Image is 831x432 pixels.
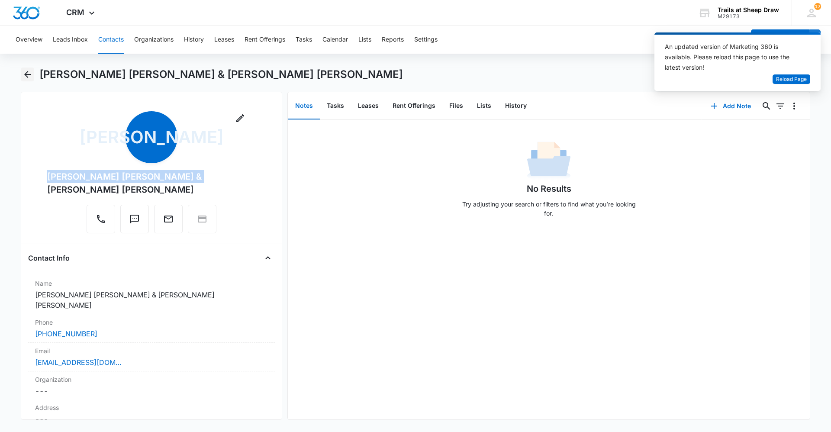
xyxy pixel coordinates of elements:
[35,403,268,412] label: Address
[126,111,177,163] span: [PERSON_NAME]
[718,13,779,19] div: account id
[47,170,256,196] div: [PERSON_NAME] [PERSON_NAME] & [PERSON_NAME] [PERSON_NAME]
[35,290,268,310] dd: [PERSON_NAME] [PERSON_NAME] & [PERSON_NAME] [PERSON_NAME]
[665,42,800,73] div: An updated version of Marketing 360 is available. Please reload this page to use the latest version!
[386,93,442,119] button: Rent Offerings
[288,93,320,119] button: Notes
[120,205,149,233] button: Text
[382,26,404,54] button: Reports
[28,314,275,343] div: Phone[PHONE_NUMBER]
[35,329,97,339] a: [PHONE_NUMBER]
[16,26,42,54] button: Overview
[787,99,801,113] button: Overflow Menu
[351,93,386,119] button: Leases
[28,371,275,400] div: Organization---
[35,414,268,424] dd: ---
[134,26,174,54] button: Organizations
[35,357,122,368] a: [EMAIL_ADDRESS][DOMAIN_NAME]
[98,26,124,54] button: Contacts
[21,68,34,81] button: Back
[28,253,70,263] h4: Contact Info
[35,346,268,355] label: Email
[527,182,571,195] h1: No Results
[751,29,809,50] button: Add Contact
[296,26,312,54] button: Tasks
[184,26,204,54] button: History
[120,218,149,226] a: Text
[35,279,268,288] label: Name
[28,275,275,314] div: Name[PERSON_NAME] [PERSON_NAME] & [PERSON_NAME] [PERSON_NAME]
[442,93,470,119] button: Files
[470,93,498,119] button: Lists
[760,99,773,113] button: Search...
[39,68,403,81] h1: [PERSON_NAME] [PERSON_NAME] & [PERSON_NAME] [PERSON_NAME]
[358,26,371,54] button: Lists
[66,8,84,17] span: CRM
[776,75,807,84] span: Reload Page
[718,6,779,13] div: account name
[414,26,438,54] button: Settings
[498,93,534,119] button: History
[154,205,183,233] button: Email
[773,99,787,113] button: Filters
[814,3,821,10] span: 17
[35,375,268,384] label: Organization
[527,139,570,182] img: No Data
[87,218,115,226] a: Call
[245,26,285,54] button: Rent Offerings
[35,318,268,327] label: Phone
[261,251,275,265] button: Close
[322,26,348,54] button: Calendar
[53,26,88,54] button: Leads Inbox
[154,218,183,226] a: Email
[214,26,234,54] button: Leases
[773,74,810,84] button: Reload Page
[28,343,275,371] div: Email[EMAIL_ADDRESS][DOMAIN_NAME]
[702,96,760,116] button: Add Note
[458,200,640,218] p: Try adjusting your search or filters to find what you’re looking for.
[35,386,268,396] dd: ---
[87,205,115,233] button: Call
[320,93,351,119] button: Tasks
[814,3,821,10] div: notifications count
[28,400,275,428] div: Address---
